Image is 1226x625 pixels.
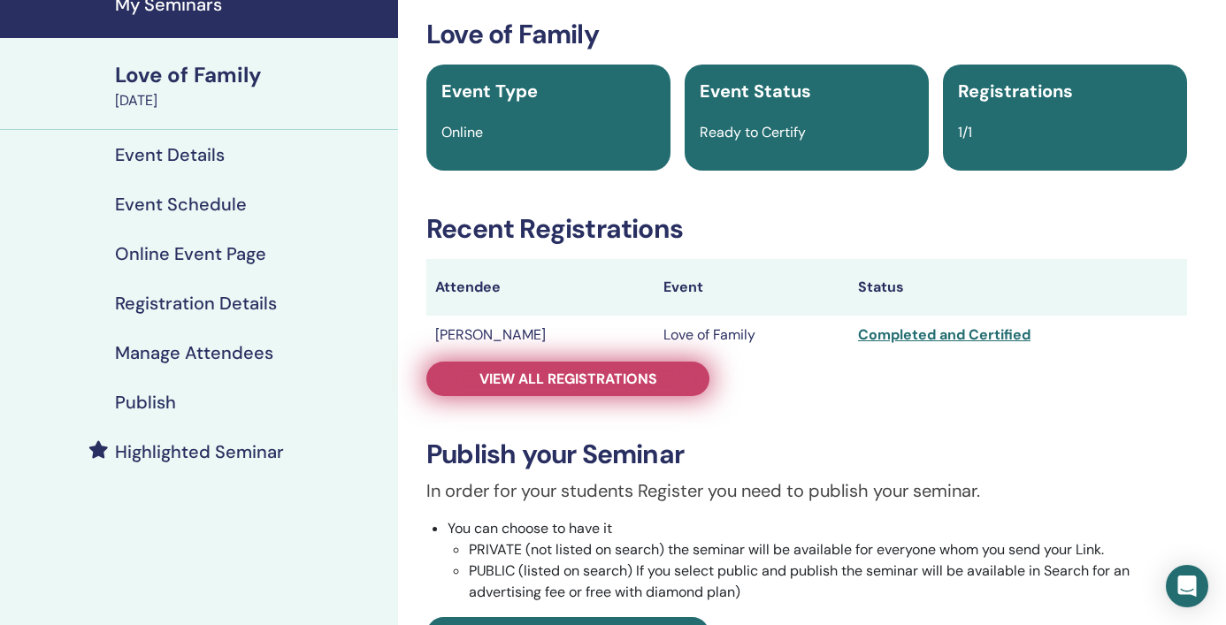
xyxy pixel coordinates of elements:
[115,392,176,413] h4: Publish
[700,80,811,103] span: Event Status
[115,342,273,363] h4: Manage Attendees
[700,123,806,141] span: Ready to Certify
[479,370,657,388] span: View all registrations
[426,316,655,354] td: [PERSON_NAME]
[469,560,1187,603] li: PUBLIC (listed on search) If you select public and publish the seminar will be available in Searc...
[115,243,266,264] h4: Online Event Page
[426,259,655,316] th: Attendee
[1166,565,1208,607] div: Open Intercom Messenger
[426,213,1187,245] h3: Recent Registrations
[958,80,1073,103] span: Registrations
[441,80,538,103] span: Event Type
[115,441,284,462] h4: Highlighted Seminar
[441,123,483,141] span: Online
[115,293,277,314] h4: Registration Details
[448,518,1187,603] li: You can choose to have it
[115,90,387,111] div: [DATE]
[115,194,247,215] h4: Event Schedule
[469,539,1187,560] li: PRIVATE (not listed on search) the seminar will be available for everyone whom you send your Link.
[426,438,1187,470] h3: Publish your Seminar
[104,60,398,111] a: Love of Family[DATE]
[958,123,972,141] span: 1/1
[858,324,1178,346] div: Completed and Certified
[426,362,709,396] a: View all registrations
[426,19,1187,50] h3: Love of Family
[115,144,225,165] h4: Event Details
[115,60,387,90] div: Love of Family
[655,259,849,316] th: Event
[849,259,1187,316] th: Status
[426,477,1187,504] p: In order for your students Register you need to publish your seminar.
[655,316,849,354] td: Love of Family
